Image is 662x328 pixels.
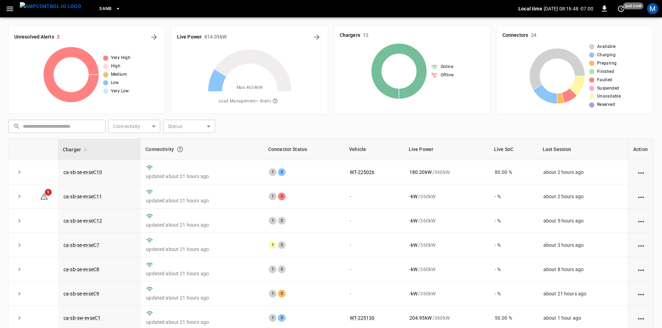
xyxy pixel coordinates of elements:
[538,209,628,233] td: about 5 hours ago
[538,281,628,306] td: about 21 hours ago
[219,95,281,107] span: Load Management = Static
[597,77,612,84] span: Faulted
[174,143,186,155] button: Connection between the charger and our software.
[350,315,374,321] a: WT-225130
[177,33,202,41] h6: Live Power
[409,266,417,273] p: - kW
[409,314,432,321] p: 204.95 kW
[63,267,99,272] a: ca-sb-se-evseC8
[111,63,121,70] span: High
[637,193,645,200] div: action cell options
[597,52,616,59] span: Charging
[344,233,404,257] td: -
[647,3,658,14] div: profile-icon
[628,139,653,160] th: Action
[597,68,614,75] span: Finished
[441,64,453,70] span: Online
[269,290,277,297] div: 1
[637,266,645,273] div: action cell options
[502,32,528,39] h6: Connectors
[14,313,25,323] button: expand row
[14,216,25,226] button: expand row
[40,193,48,199] a: 1
[146,270,258,277] p: updated about 21 hours ago
[146,294,258,301] p: updated about 21 hours ago
[20,2,81,11] img: ampcontrol.io logo
[344,209,404,233] td: -
[14,33,54,41] h6: Unresolved Alerts
[269,241,277,249] div: 1
[14,167,25,177] button: expand row
[597,101,615,108] span: Reserved
[409,193,484,200] div: / 360 kW
[311,32,322,43] button: Energy Overview
[623,2,644,9] span: just now
[63,315,101,321] a: ca-sb-sw-evseC1
[363,32,368,39] h6: 12
[597,43,616,50] span: Available
[538,160,628,184] td: about 2 hours ago
[146,173,258,180] p: updated about 21 hours ago
[270,95,281,107] button: The system is using AmpEdge-configured limits for static load managment. Depending on your config...
[409,169,432,176] p: 180.20 kW
[278,314,286,322] div: 2
[531,32,536,39] h6: 24
[637,290,645,297] div: action cell options
[616,3,627,14] button: set refresh interval
[350,169,374,175] a: WT-225026
[111,71,127,78] span: Medium
[409,169,484,176] div: / 360 kW
[63,145,90,154] span: Charger
[278,241,286,249] div: 2
[146,246,258,253] p: updated about 21 hours ago
[278,168,286,176] div: 2
[111,54,131,61] span: Very High
[45,189,52,196] span: 1
[263,139,344,160] th: Connector Status
[344,281,404,306] td: -
[538,184,628,209] td: about 2 hours ago
[518,5,542,12] p: Local time
[489,233,538,257] td: - %
[344,139,404,160] th: Vehicle
[538,257,628,281] td: about 8 hours ago
[637,217,645,224] div: action cell options
[14,264,25,275] button: expand row
[409,266,484,273] div: / 360 kW
[409,290,484,297] div: / 360 kW
[340,32,360,39] h6: Chargers
[204,33,227,41] h6: 814.05 kW
[544,5,593,12] p: [DATE] 08:16:48 -07:00
[269,314,277,322] div: 1
[96,2,124,16] button: SanB
[269,266,277,273] div: 1
[489,209,538,233] td: - %
[409,217,417,224] p: - kW
[489,160,538,184] td: 80.00 %
[409,193,417,200] p: - kW
[409,314,484,321] div: / 360 kW
[269,217,277,225] div: 1
[597,85,619,92] span: Suspended
[14,191,25,202] button: expand row
[111,88,129,95] span: Very Low
[63,194,102,199] a: ca-sb-se-evseC11
[441,72,454,79] span: Offline
[409,242,417,249] p: - kW
[538,139,628,160] th: Last Session
[63,242,99,248] a: ca-sb-se-evseC7
[278,217,286,225] div: 2
[538,233,628,257] td: about 3 hours ago
[111,79,119,86] span: Low
[14,288,25,299] button: expand row
[63,169,102,175] a: ca-sb-se-evseC10
[409,242,484,249] div: / 360 kW
[63,291,99,296] a: ca-sb-se-evseC9
[637,242,645,249] div: action cell options
[409,290,417,297] p: - kW
[404,139,489,160] th: Live Power
[278,266,286,273] div: 2
[99,5,112,13] span: SanB
[269,193,277,200] div: 1
[237,84,263,91] span: Max. 4634 kW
